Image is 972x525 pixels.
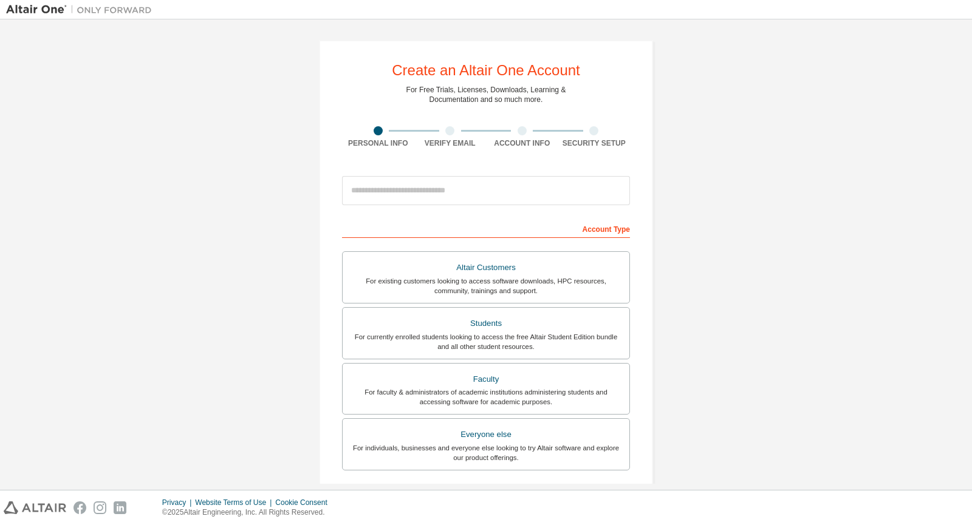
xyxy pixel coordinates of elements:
[342,218,630,238] div: Account Type
[414,138,487,148] div: Verify Email
[350,426,622,443] div: Everyone else
[350,315,622,332] div: Students
[94,501,106,514] img: instagram.svg
[350,387,622,407] div: For faculty & administrators of academic institutions administering students and accessing softwa...
[350,276,622,296] div: For existing customers looking to access software downloads, HPC resources, community, trainings ...
[350,332,622,351] div: For currently enrolled students looking to access the free Altair Student Edition bundle and all ...
[74,501,86,514] img: facebook.svg
[558,138,631,148] div: Security Setup
[350,443,622,462] div: For individuals, businesses and everyone else looking to try Altair software and explore our prod...
[162,507,335,518] p: © 2025 Altair Engineering, Inc. All Rights Reserved.
[162,498,195,507] div: Privacy
[195,498,275,507] div: Website Terms of Use
[350,371,622,388] div: Faculty
[406,85,566,104] div: For Free Trials, Licenses, Downloads, Learning & Documentation and so much more.
[4,501,66,514] img: altair_logo.svg
[486,138,558,148] div: Account Info
[342,138,414,148] div: Personal Info
[6,4,158,16] img: Altair One
[392,63,580,78] div: Create an Altair One Account
[114,501,126,514] img: linkedin.svg
[275,498,334,507] div: Cookie Consent
[350,259,622,276] div: Altair Customers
